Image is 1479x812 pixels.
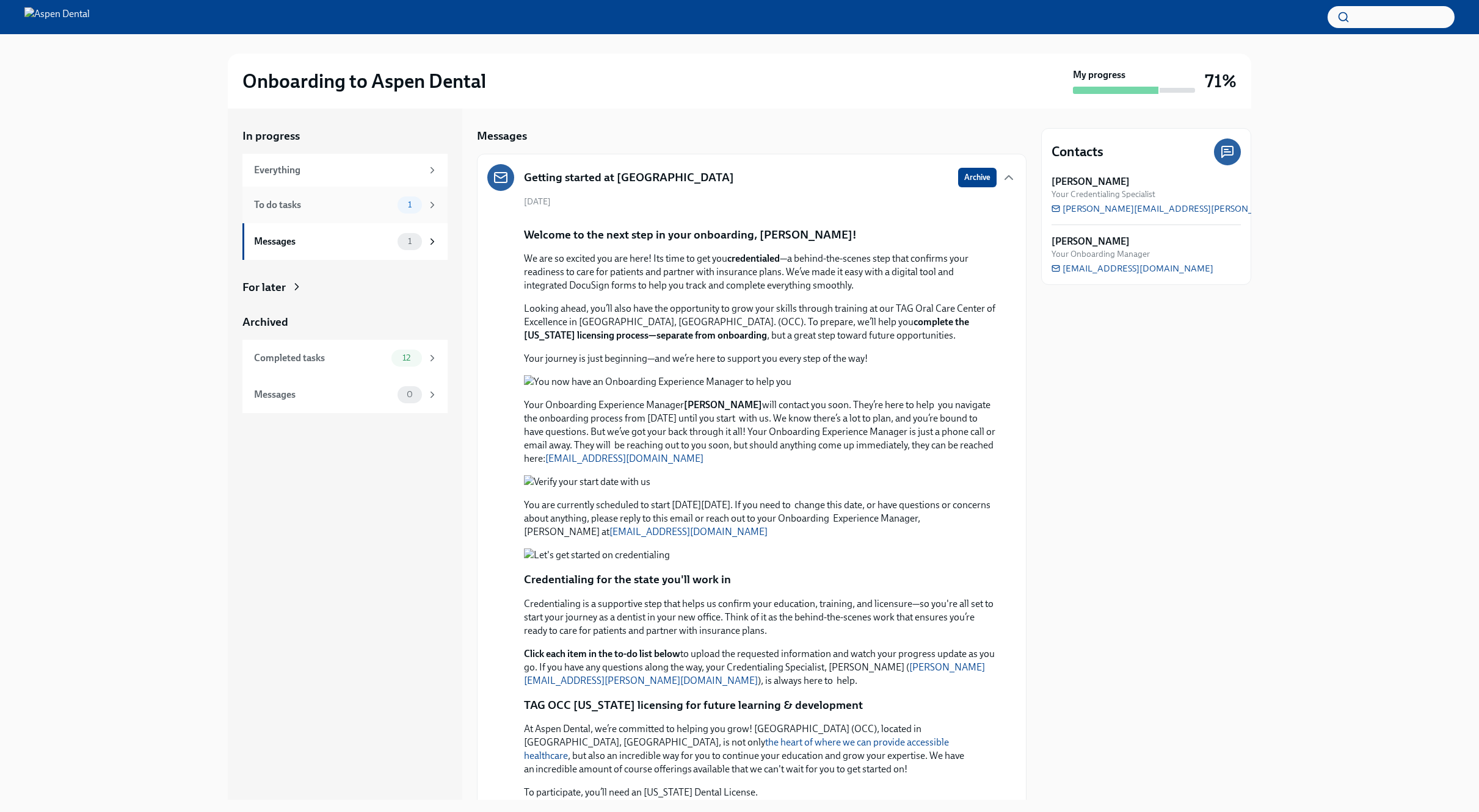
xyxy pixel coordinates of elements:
p: You are currently scheduled to start [DATE][DATE]. If you need to change this date, or have quest... [524,498,997,539]
span: Your Credentialing Specialist [1052,189,1155,200]
strong: [PERSON_NAME] [684,399,762,411]
h3: 71% [1205,70,1237,92]
p: TAG OCC [US_STATE] licensing for future learning & development [524,697,863,713]
div: To do tasks [254,198,393,212]
span: 1 [401,200,419,209]
a: Completed tasks12 [242,340,448,376]
span: 0 [399,390,420,399]
a: [EMAIL_ADDRESS][DOMAIN_NAME] [609,526,768,537]
a: For later [242,279,448,295]
p: Credentialing for the state you'll work in [524,572,731,587]
span: Archive [964,171,990,184]
div: Messages [254,388,393,401]
p: Looking ahead, you’ll also have the opportunity to grow your skills through training at our TAG O... [524,302,997,342]
h5: Messages [477,128,527,144]
p: At Aspen Dental, we’re committed to helping you grow! [GEOGRAPHIC_DATA] (OCC), located in [GEOGRA... [524,722,997,776]
button: Archive [958,168,997,187]
a: Messages0 [242,376,448,413]
a: Messages1 [242,223,448,260]
h2: Onboarding to Aspen Dental [242,69,486,93]
h5: Getting started at [GEOGRAPHIC_DATA] [524,170,734,185]
p: Credentialing is a supportive step that helps us confirm your education, training, and licensure—... [524,597,997,638]
div: Completed tasks [254,351,387,365]
a: [EMAIL_ADDRESS][DOMAIN_NAME] [1052,262,1213,275]
p: Welcome to the next step in your onboarding, [PERSON_NAME]! [524,227,857,243]
a: To do tasks1 [242,187,448,223]
a: Archived [242,314,448,330]
strong: Click each item in the to-do list below [524,648,680,659]
a: In progress [242,128,448,144]
a: [EMAIL_ADDRESS][DOMAIN_NAME] [545,453,703,464]
button: Zoom image [524,548,997,562]
a: [PERSON_NAME][EMAIL_ADDRESS][PERSON_NAME][DOMAIN_NAME] [524,661,985,686]
img: Aspen Dental [24,7,90,27]
div: Messages [254,235,393,248]
div: Everything [254,163,422,177]
button: Zoom image [524,375,997,389]
h4: Contacts [1052,143,1103,161]
strong: [PERSON_NAME] [1052,235,1130,248]
p: Your Onboarding Experience Manager will contact you soon. They’re here to help you navigate the o... [524,398,997,465]
a: [PERSON_NAME][EMAIL_ADDRESS][PERSON_NAME][DOMAIN_NAME] [1052,203,1356,215]
strong: credentialed [727,253,780,264]
span: [DATE] [524,196,551,207]
p: Your journey is just beginning—and we’re here to support you every step of the way! [524,352,997,365]
button: Zoom image [524,475,997,489]
span: 12 [395,353,418,362]
span: 1 [401,237,419,246]
strong: [PERSON_NAME] [1052,175,1130,189]
a: Everything [242,154,448,187]
p: to upload the requested information and watch your progress update as you go. If you have any que... [524,647,997,688]
strong: My progress [1073,68,1125,82]
p: We are so excited you are here! Its time to get you —a behind-the-scenes step that confirms your ... [524,252,997,292]
div: For later [242,279,286,295]
span: Your Onboarding Manager [1052,248,1150,260]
